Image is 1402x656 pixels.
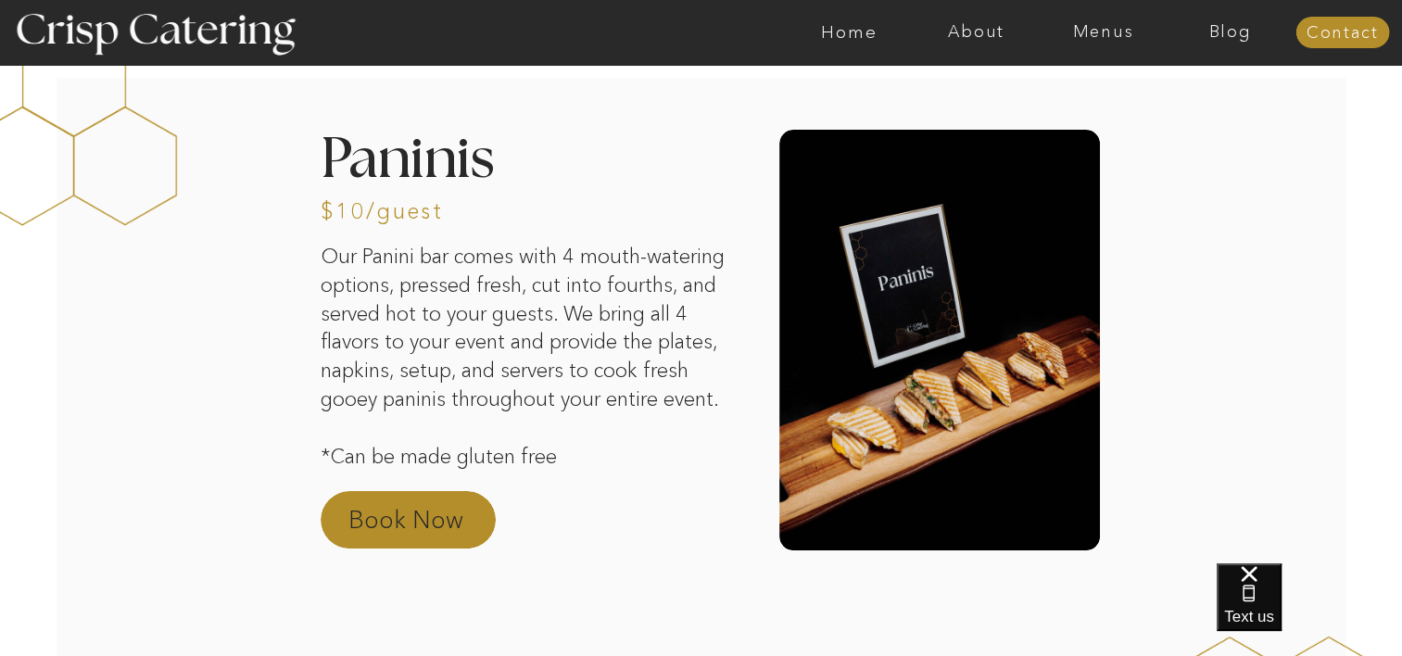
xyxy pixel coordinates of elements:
a: Blog [1167,23,1294,42]
iframe: podium webchat widget bubble [1217,563,1402,656]
h2: Paninis [321,132,676,182]
a: Book Now [348,503,512,548]
p: Our Panini bar comes with 4 mouth-watering options, pressed fresh, cut into fourths, and served h... [321,243,732,499]
a: Contact [1295,24,1389,43]
a: About [913,23,1040,42]
h3: $10/guest [321,200,426,218]
a: Menus [1040,23,1167,42]
a: Home [786,23,913,42]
